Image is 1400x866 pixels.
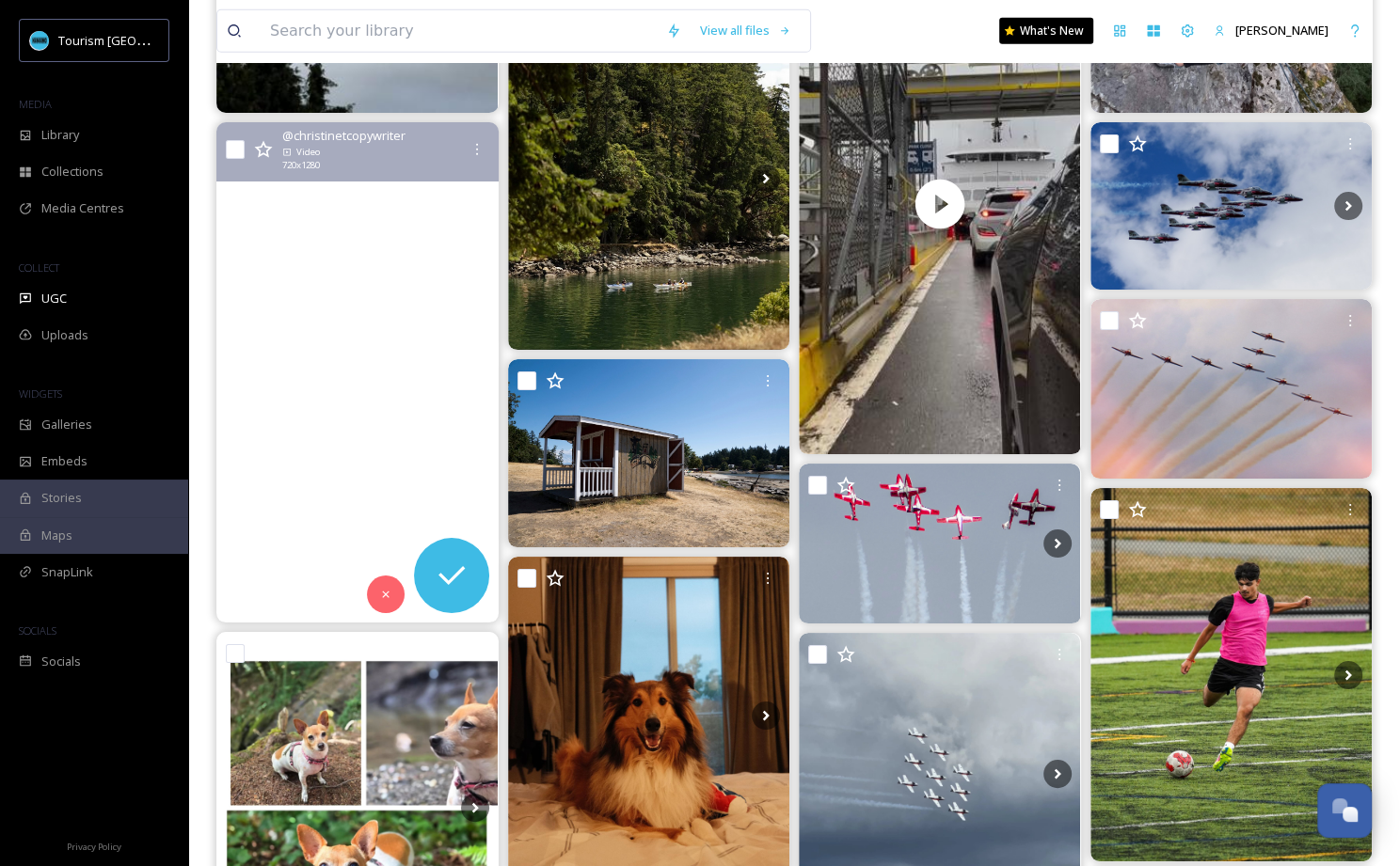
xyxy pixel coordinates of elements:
[41,163,103,181] span: Collections
[41,452,87,470] span: Embeds
[1204,12,1338,49] a: [PERSON_NAME]
[41,489,82,507] span: Stories
[41,126,79,144] span: Library
[1235,22,1328,39] span: [PERSON_NAME]
[691,12,801,49] a: View all files
[41,326,88,344] span: Uploads
[41,416,92,433] span: Galleries
[19,260,59,275] span: COLLECT
[282,127,406,145] span: @ christinetcopywriter
[41,563,93,581] span: SnapLink
[67,834,121,857] a: Privacy Policy
[67,841,121,853] span: Privacy Policy
[296,146,320,159] span: Video
[282,159,320,172] span: 720 x 1280
[1317,783,1372,838] button: Open Chat
[799,464,1080,623] img: Photos of the fantastic Canadian Forces Snowbirds yesterday in Nanaimo, BC. cfsnowbirds the8jet #...
[508,7,789,350] img: We love seeing #Nanaimo through your eyes. These are some of our favourite moments posted in 2023...
[41,527,72,544] span: Maps
[19,97,52,111] span: MEDIA
[58,31,227,49] span: Tourism [GEOGRAPHIC_DATA]
[19,386,62,401] span: WIDGETS
[508,359,789,546] img: Saysutshun (Newcastle Island Marine Park, provincial park). Friends and I would stop here during ...
[999,18,1093,44] a: What's New
[1090,122,1372,290] img: Day 2 of the incredible performance by the Canadian Forces Snowbirds in Nanaimo, BC August 16, 20...
[30,31,49,50] img: tourism_nanaimo_logo.jpeg
[261,10,657,52] input: Search your library
[41,199,124,217] span: Media Centres
[41,653,81,670] span: Socials
[41,290,67,307] span: UGC
[216,122,498,622] video: Can you believe this is #nanaimo ?! #piperslagoon in beautiful British Columbia, Canada ❤️❤️ 😊
[1090,299,1372,479] img: Canadian Forces Snowbirds 🇨🇦 #canadianforcessnowbirds#snowbirds#nanaimoairshow#nanaimo#vancouveri...
[1090,488,1372,862] img: U21 Tryouts ✅ Our U21 MPI x VIU Prospects team is in full swing with a strong show out at tryouts...
[19,623,56,638] span: SOCIALS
